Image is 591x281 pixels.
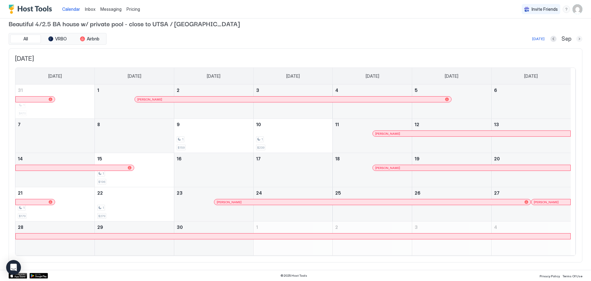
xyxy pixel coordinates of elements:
[415,122,419,127] span: 12
[563,6,570,13] div: menu
[95,85,174,96] a: September 1, 2025
[286,73,300,79] span: [DATE]
[9,273,27,279] a: App Store
[253,85,333,119] td: September 3, 2025
[15,85,95,119] td: August 31, 2025
[412,153,492,187] td: September 19, 2025
[137,97,449,101] div: [PERSON_NAME]
[174,119,253,153] td: September 9, 2025
[494,122,499,127] span: 13
[18,190,22,196] span: 21
[9,19,582,28] span: Beautiful 4/2.5 BA house w/ private pool - close to UTSA / [GEOGRAPHIC_DATA]
[23,36,28,42] span: All
[137,97,162,101] span: [PERSON_NAME]
[412,85,491,96] a: September 5, 2025
[412,153,491,164] a: September 19, 2025
[48,73,62,79] span: [DATE]
[333,221,412,256] td: October 2, 2025
[15,85,94,96] a: August 31, 2025
[97,190,103,196] span: 22
[18,225,23,230] span: 28
[494,156,500,161] span: 20
[55,36,67,42] span: VRBO
[492,119,571,130] a: September 13, 2025
[562,272,582,279] a: Terms Of Use
[10,35,41,43] button: All
[491,221,571,256] td: October 4, 2025
[333,153,412,187] td: September 18, 2025
[492,187,571,199] a: September 27, 2025
[531,35,545,43] button: [DATE]
[412,221,492,256] td: October 3, 2025
[280,68,306,85] a: Wednesday
[256,190,262,196] span: 24
[491,85,571,119] td: September 6, 2025
[87,36,99,42] span: Airbnb
[254,187,333,199] a: September 24, 2025
[174,153,253,164] a: September 16, 2025
[95,153,174,187] td: September 15, 2025
[97,225,103,230] span: 29
[524,73,538,79] span: [DATE]
[15,119,95,153] td: September 7, 2025
[573,4,582,14] div: User profile
[15,153,94,164] a: September 14, 2025
[254,85,333,96] a: September 3, 2025
[100,6,122,12] span: Messaging
[561,35,571,43] span: Sep
[42,68,68,85] a: Sunday
[375,166,400,170] span: [PERSON_NAME]
[333,119,412,130] a: September 11, 2025
[254,153,333,164] a: September 17, 2025
[201,68,227,85] a: Tuesday
[257,146,264,150] span: $239
[178,146,185,150] span: $159
[97,156,102,161] span: 15
[174,153,253,187] td: September 16, 2025
[415,225,418,230] span: 3
[333,153,412,164] a: September 18, 2025
[15,187,94,199] a: September 21, 2025
[15,119,94,130] a: September 7, 2025
[333,187,412,221] td: September 25, 2025
[95,221,174,233] a: September 29, 2025
[335,156,340,161] span: 18
[256,122,261,127] span: 10
[217,200,528,204] div: [PERSON_NAME]
[9,5,55,14] a: Host Tools Logo
[128,73,141,79] span: [DATE]
[540,274,560,278] span: Privacy Policy
[174,221,253,233] a: September 30, 2025
[333,221,412,233] a: October 2, 2025
[177,122,180,127] span: 9
[74,35,105,43] button: Airbnb
[261,137,263,141] span: 1
[256,88,259,93] span: 3
[534,200,568,204] div: [PERSON_NAME]
[174,85,253,119] td: September 2, 2025
[95,153,174,164] a: September 15, 2025
[412,85,492,119] td: September 5, 2025
[491,119,571,153] td: September 13, 2025
[253,221,333,256] td: October 1, 2025
[491,187,571,221] td: September 27, 2025
[85,6,95,12] a: Inbox
[19,214,26,218] span: $179
[256,156,261,161] span: 17
[256,225,258,230] span: 1
[562,274,582,278] span: Terms Of Use
[95,85,174,119] td: September 1, 2025
[18,122,21,127] span: 7
[174,85,253,96] a: September 2, 2025
[492,221,571,233] a: October 4, 2025
[177,225,183,230] span: 30
[127,6,140,12] span: Pricing
[375,132,568,136] div: [PERSON_NAME]
[576,36,582,42] button: Next month
[518,68,544,85] a: Saturday
[492,85,571,96] a: September 6, 2025
[412,119,491,130] a: September 12, 2025
[492,153,571,164] a: September 20, 2025
[415,88,418,93] span: 5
